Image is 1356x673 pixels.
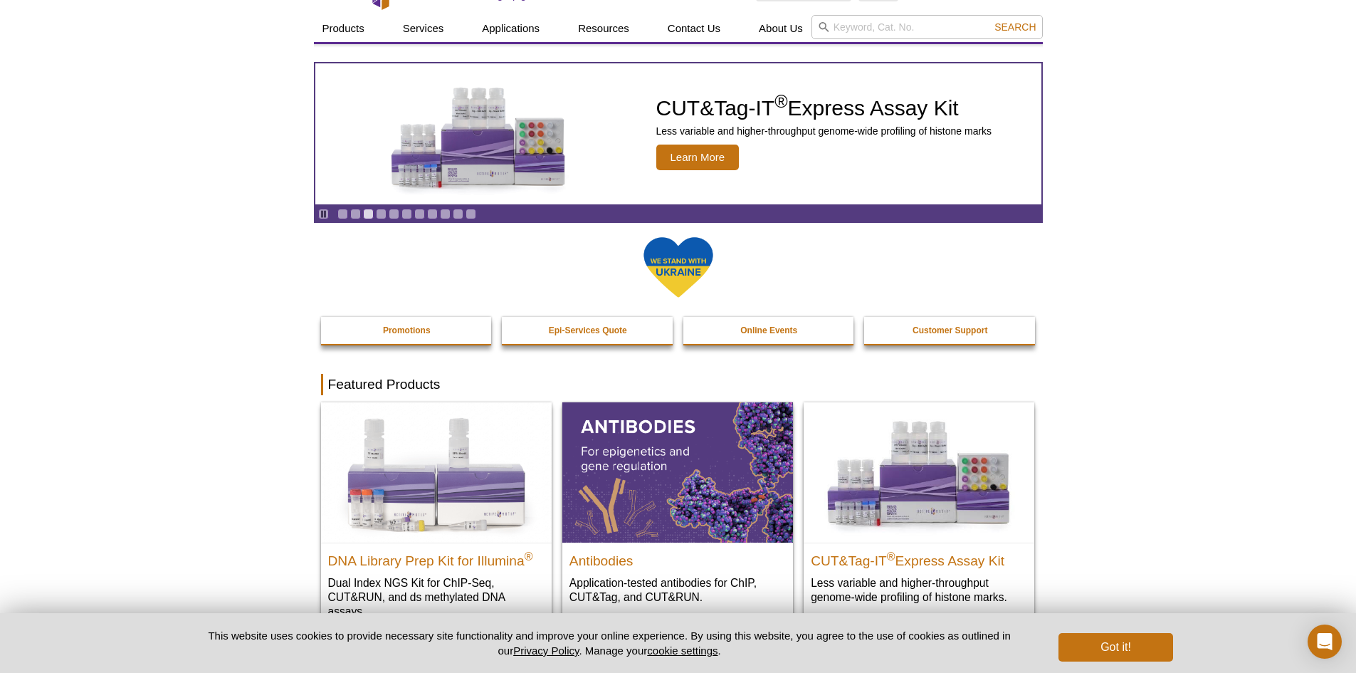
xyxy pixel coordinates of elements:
a: CUT&Tag-IT Express Assay Kit CUT&Tag-IT®Express Assay Kit Less variable and higher-throughput gen... [315,63,1041,204]
a: Applications [473,15,548,42]
a: CUT&Tag-IT® Express Assay Kit CUT&Tag-IT®Express Assay Kit Less variable and higher-throughput ge... [804,402,1034,618]
p: Less variable and higher-throughput genome-wide profiling of histone marks [656,125,992,137]
strong: Online Events [740,325,797,335]
sup: ® [887,550,895,562]
p: This website uses cookies to provide necessary site functionality and improve your online experie... [184,628,1036,658]
a: About Us [750,15,811,42]
h2: DNA Library Prep Kit for Illumina [328,547,545,568]
a: Go to slide 3 [363,209,374,219]
a: Go to slide 8 [427,209,438,219]
a: Epi-Services Quote [502,317,674,344]
img: CUT&Tag-IT® Express Assay Kit [804,402,1034,542]
span: Learn More [656,145,740,170]
a: Go to slide 7 [414,209,425,219]
sup: ® [774,91,787,111]
h2: Featured Products [321,374,1036,395]
img: All Antibodies [562,402,793,542]
a: Go to slide 1 [337,209,348,219]
img: CUT&Tag-IT Express Assay Kit [361,56,596,212]
span: Search [994,21,1036,33]
article: CUT&Tag-IT Express Assay Kit [315,63,1041,204]
div: Open Intercom Messenger [1308,625,1342,659]
h2: CUT&Tag-IT Express Assay Kit [811,547,1027,568]
a: Go to slide 5 [389,209,399,219]
button: cookie settings [647,645,718,657]
strong: Customer Support [913,325,987,335]
h2: Antibodies [569,547,786,568]
a: Resources [569,15,638,42]
a: Online Events [683,317,856,344]
sup: ® [525,550,533,562]
a: Go to slide 10 [453,209,463,219]
a: Go to slide 11 [466,209,476,219]
a: Go to slide 9 [440,209,451,219]
a: Toggle autoplay [318,209,329,219]
a: Go to slide 2 [350,209,361,219]
a: All Antibodies Antibodies Application-tested antibodies for ChIP, CUT&Tag, and CUT&RUN. [562,402,793,618]
p: Dual Index NGS Kit for ChIP-Seq, CUT&RUN, and ds methylated DNA assays. [328,575,545,619]
a: Promotions [321,317,493,344]
a: Services [394,15,453,42]
input: Keyword, Cat. No. [811,15,1043,39]
img: DNA Library Prep Kit for Illumina [321,402,552,542]
a: Go to slide 4 [376,209,387,219]
button: Got it! [1058,633,1172,662]
a: DNA Library Prep Kit for Illumina DNA Library Prep Kit for Illumina® Dual Index NGS Kit for ChIP-... [321,402,552,632]
a: Products [314,15,373,42]
a: Privacy Policy [513,645,579,657]
strong: Promotions [383,325,431,335]
a: Contact Us [659,15,729,42]
a: Go to slide 6 [401,209,412,219]
strong: Epi-Services Quote [549,325,627,335]
p: Less variable and higher-throughput genome-wide profiling of histone marks​. [811,575,1027,605]
img: We Stand With Ukraine [643,236,714,299]
p: Application-tested antibodies for ChIP, CUT&Tag, and CUT&RUN. [569,575,786,605]
a: Customer Support [864,317,1036,344]
button: Search [990,21,1040,33]
h2: CUT&Tag-IT Express Assay Kit [656,98,992,119]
